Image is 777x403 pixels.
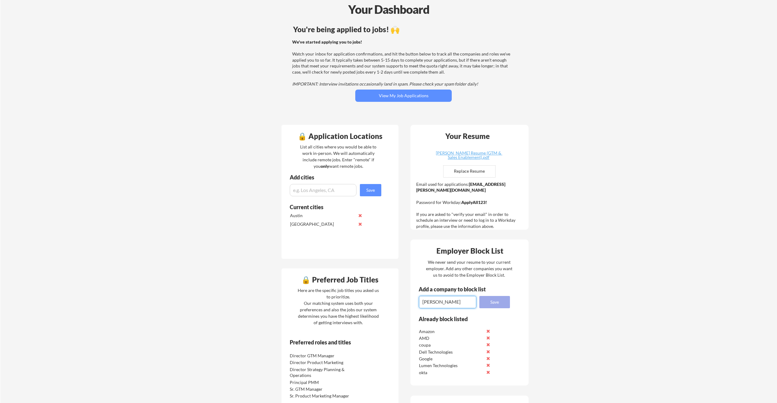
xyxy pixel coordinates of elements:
[292,39,513,87] div: Watch your inbox for application confirmations, and hit the button below to track all the compani...
[419,349,484,355] div: Dell Technologies
[292,39,362,44] strong: We've started applying you to jobs!
[419,316,502,322] div: Already block listed
[413,247,527,255] div: Employer Block List
[290,221,355,227] div: [GEOGRAPHIC_DATA]
[419,370,484,376] div: okta
[293,26,514,33] div: You're being applied to jobs! 🙌
[1,1,777,18] div: Your Dashboard
[290,386,354,392] div: Sr. GTM Manager
[290,359,354,366] div: Director Product Marketing
[432,151,505,159] div: [PERSON_NAME] Resume (GTM & Sales Enablement).pdf
[292,81,478,86] em: IMPORTANT: Interview invitations occasionally land in spam. Please check your spam folder daily!
[432,151,505,160] a: [PERSON_NAME] Resume (GTM & Sales Enablement).pdf
[290,184,356,196] input: e.g. Los Angeles, CA
[296,144,380,169] div: List all cities where you would be able to work in-person. We will automatically include remote j...
[290,367,354,378] div: Director Strategy Planning & Operations
[290,213,355,219] div: Austin
[419,342,484,348] div: coupa
[437,132,498,140] div: Your Resume
[419,356,484,362] div: Google
[296,287,380,326] div: Here are the specific job titles you asked us to prioritize. Our matching system uses both your p...
[360,184,381,196] button: Save
[479,296,510,308] button: Save
[290,393,354,399] div: Sr. Product Marketing Manager
[419,286,495,292] div: Add a company to block list
[461,200,487,205] strong: ApplyAll123!
[419,335,484,341] div: AMD
[290,353,354,359] div: Director GTM Manager
[419,328,484,335] div: Amazon
[321,163,329,169] strong: only
[283,132,397,140] div: 🔒 Application Locations
[416,182,505,193] strong: [EMAIL_ADDRESS][PERSON_NAME][DOMAIN_NAME]
[283,276,397,283] div: 🔒 Preferred Job Titles
[290,175,383,180] div: Add cities
[355,90,452,102] button: View My Job Applications
[290,379,354,386] div: Principal PMM
[416,181,524,229] div: Email used for applications: Password for Workday: If you are asked to "verify your email" in ord...
[419,363,484,369] div: Lumen Technologies
[290,340,373,345] div: Preferred roles and titles
[290,204,375,210] div: Current cities
[425,259,513,278] div: We never send your resume to your current employer. Add any other companies you want us to avoid ...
